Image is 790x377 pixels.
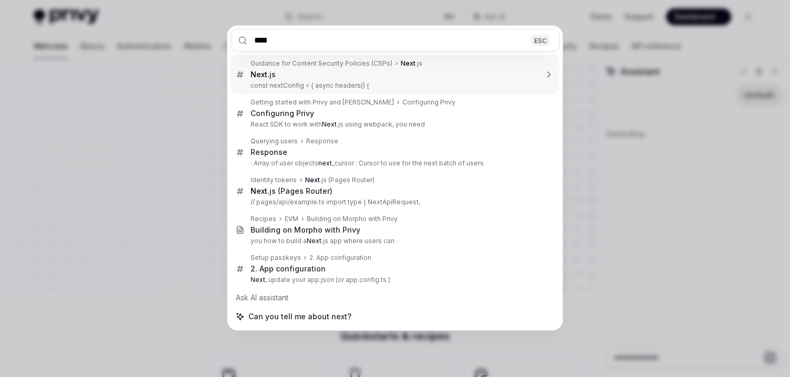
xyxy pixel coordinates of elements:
div: Recipes [251,215,276,223]
div: Response [306,137,338,145]
span: Can you tell me about next? [248,311,351,322]
p: const nextConfig = { async headers() { [251,81,537,90]
div: Setup passkeys [251,254,301,262]
div: Building on Morpho with Privy [251,225,360,235]
div: Response [251,148,287,157]
b: Next [251,276,265,284]
p: // pages/api/example.ts import type { NextApiRequest, [251,198,537,206]
div: Guidance for Content Security Policies (CSPs) [251,59,392,68]
b: Next [305,176,320,184]
p: , update your app.json (or app.config.ts ) [251,276,537,284]
b: next [318,159,332,167]
div: .js [251,70,276,79]
div: Identity tokens [251,176,297,184]
b: Next [322,120,337,128]
div: .js (Pages Router) [305,176,375,184]
div: Building on Morpho with Privy [307,215,398,223]
b: Next [307,237,321,245]
b: Next [251,186,267,195]
b: Next [251,70,267,79]
b: Next [401,59,415,67]
div: ESC [531,35,550,46]
div: Querying users [251,137,298,145]
div: Configuring Privy [402,98,455,107]
p: you how to build a .js app where users can [251,237,537,245]
div: Configuring Privy [251,109,314,118]
div: .js [401,59,422,68]
div: 2. App configuration [251,264,326,274]
div: EVM [285,215,298,223]
div: Ask AI assistant [231,288,559,307]
div: 2. App configuration [309,254,371,262]
p: : Array of user objects _cursor : Cursor to use for the next batch of users [251,159,537,167]
p: React SDK to work with .js using webpack, you need [251,120,537,129]
div: .js (Pages Router) [251,186,332,196]
div: Getting started with Privy and [PERSON_NAME] [251,98,394,107]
